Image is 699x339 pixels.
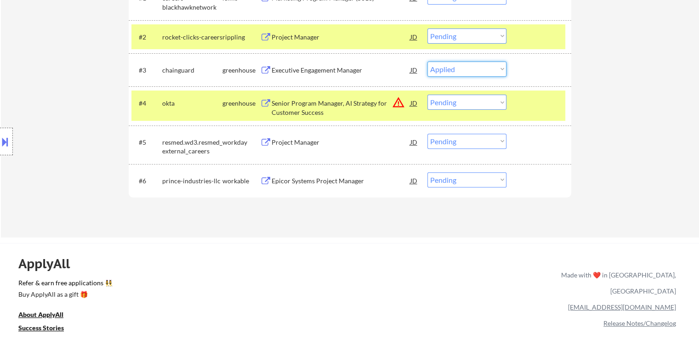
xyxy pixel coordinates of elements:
[603,319,676,327] a: Release Notes/Changelog
[272,66,410,75] div: Executive Engagement Manager
[162,66,222,75] div: chainguard
[409,28,419,45] div: JD
[409,95,419,111] div: JD
[162,33,222,42] div: rocket-clicks-careers
[409,134,419,150] div: JD
[222,176,260,186] div: workable
[272,99,410,117] div: Senior Program Manager, AI Strategy for Customer Success
[18,323,76,334] a: Success Stories
[18,289,110,301] a: Buy ApplyAll as a gift 🎁
[409,172,419,189] div: JD
[222,138,260,147] div: workday
[18,280,369,289] a: Refer & earn free applications 👯‍♀️
[222,99,260,108] div: greenhouse
[162,176,222,186] div: prince-industries-llc
[222,66,260,75] div: greenhouse
[18,310,76,321] a: About ApplyAll
[392,96,405,109] button: warning_amber
[18,291,110,298] div: Buy ApplyAll as a gift 🎁
[222,33,260,42] div: rippling
[18,256,80,271] div: ApplyAll
[272,138,410,147] div: Project Manager
[162,99,222,108] div: okta
[139,33,155,42] div: #2
[272,33,410,42] div: Project Manager
[557,267,676,299] div: Made with ❤️ in [GEOGRAPHIC_DATA], [GEOGRAPHIC_DATA]
[568,303,676,311] a: [EMAIL_ADDRESS][DOMAIN_NAME]
[18,324,64,332] u: Success Stories
[272,176,410,186] div: Epicor Systems Project Manager
[18,311,63,318] u: About ApplyAll
[162,138,222,156] div: resmed.wd3.resmed_external_careers
[409,62,419,78] div: JD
